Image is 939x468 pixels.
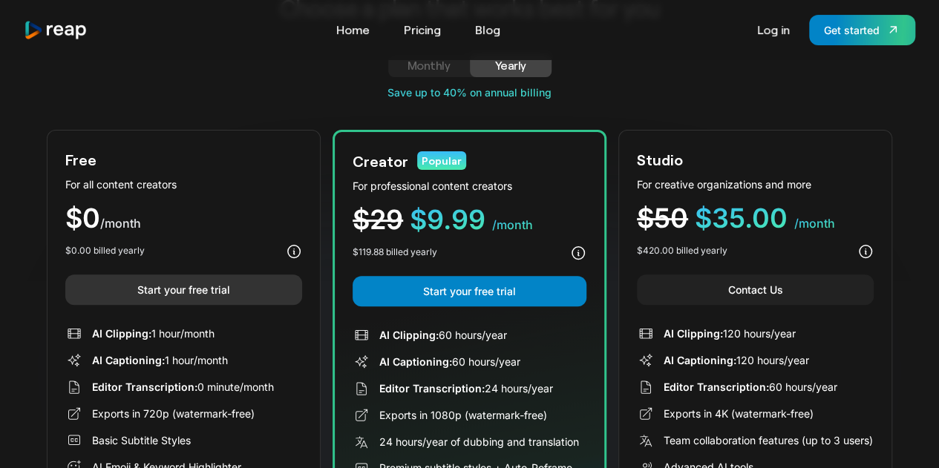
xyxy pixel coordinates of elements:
span: /month [100,216,141,231]
div: Exports in 4K (watermark-free) [664,406,814,421]
div: 0 minute/month [92,379,274,395]
div: Exports in 1080p (watermark-free) [379,407,547,423]
div: For all content creators [65,177,302,192]
div: 1 hour/month [92,352,228,368]
a: Start your free trial [353,276,586,306]
a: Start your free trial [65,274,302,305]
div: 60 hours/year [664,379,837,395]
span: $9.99 [410,203,485,236]
span: $50 [637,202,688,234]
span: AI Captioning: [379,355,452,368]
div: $420.00 billed yearly [637,244,727,257]
div: For professional content creators [353,178,586,194]
img: reap logo [24,20,88,40]
div: 60 hours/year [379,354,520,369]
span: AI Clipping: [664,327,723,340]
div: Save up to 40% on annual billing [47,85,892,100]
span: $29 [353,203,403,236]
div: Yearly [488,56,534,74]
a: home [24,20,88,40]
span: Editor Transcription: [664,380,769,393]
div: 120 hours/year [664,352,809,368]
span: AI Captioning: [664,354,736,366]
div: Studio [637,148,683,171]
a: Blog [468,18,508,42]
div: Basic Subtitle Styles [92,432,191,448]
a: Get started [809,15,915,45]
div: $0 [65,205,302,232]
span: AI Captioning: [92,354,165,366]
div: For creative organizations and more [637,177,874,192]
span: $35.00 [695,202,788,234]
div: Free [65,148,96,171]
div: 120 hours/year [664,326,796,341]
div: 1 hour/month [92,326,215,341]
div: Exports in 720p (watermark-free) [92,406,255,421]
div: Monthly [406,56,452,74]
a: Pricing [396,18,448,42]
div: Get started [824,22,880,38]
div: 24 hours/year [379,380,553,396]
span: /month [492,217,533,232]
span: /month [794,216,835,231]
div: Creator [353,150,408,172]
span: Editor Transcription: [92,380,197,393]
a: Contact Us [637,274,874,305]
span: Editor Transcription: [379,382,485,395]
a: Home [329,18,377,42]
div: Popular [417,151,466,170]
div: 24 hours/year of dubbing and translation [379,434,579,449]
span: AI Clipping: [379,329,439,341]
span: AI Clipping: [92,327,151,340]
a: Log in [750,18,797,42]
div: $119.88 billed yearly [353,245,437,259]
div: $0.00 billed yearly [65,244,145,257]
div: 60 hours/year [379,327,507,343]
div: Team collaboration features (up to 3 users) [664,432,873,448]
